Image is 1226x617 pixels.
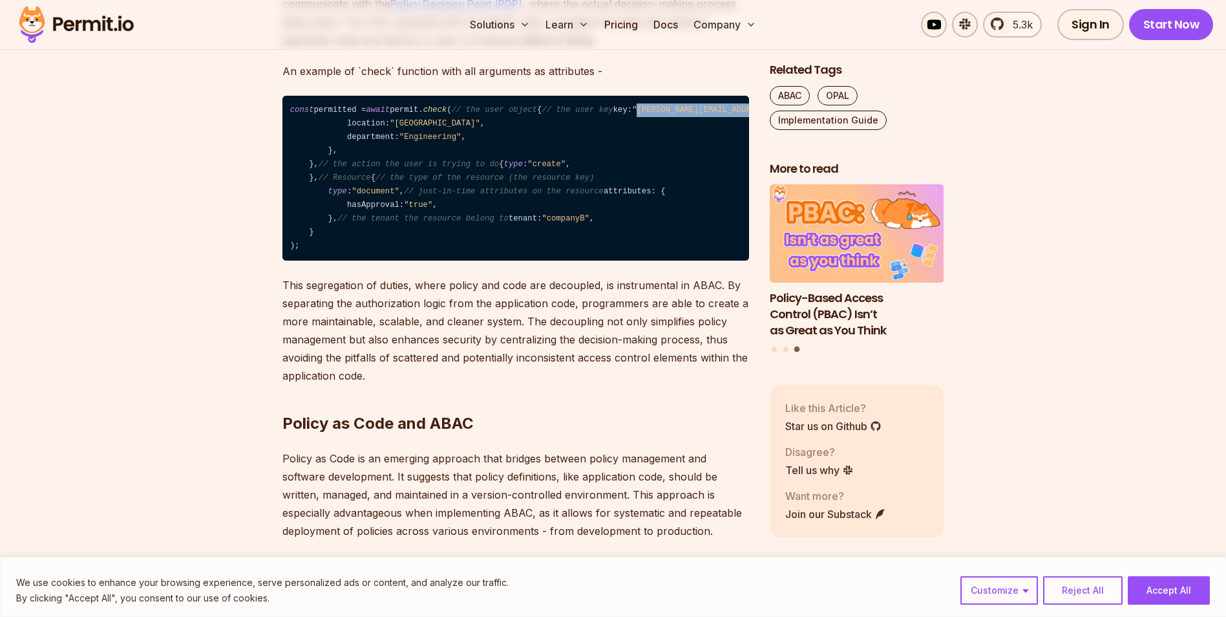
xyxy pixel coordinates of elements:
[794,347,800,352] button: Go to slide 3
[770,111,887,130] a: Implementation Guide
[16,590,509,606] p: By clicking "Accept All", you consent to our use of cookies.
[770,62,944,78] h2: Related Tags
[16,575,509,590] p: We use cookies to enhance your browsing experience, serve personalized ads or content, and analyz...
[770,161,944,177] h2: More to read
[818,86,858,105] a: OPAL
[770,86,810,105] a: ABAC
[282,276,749,385] p: This segregation of duties, where policy and code are decoupled, is instrumental in ABAC. By sepa...
[404,187,604,196] span: // just-in-time attributes on the resource
[282,414,474,433] strong: Policy as Code and ABAC
[542,214,589,223] span: "companyB"
[688,12,761,38] button: Company
[337,214,509,223] span: // the tenant the resource belong to
[785,506,886,522] a: Join our Substack
[504,160,523,169] span: type
[1128,576,1210,605] button: Accept All
[785,462,854,478] a: Tell us why
[542,105,613,114] span: // the user key
[770,185,944,283] img: Policy-Based Access Control (PBAC) Isn’t as Great as You Think
[390,119,480,128] span: "[GEOGRAPHIC_DATA]"
[452,105,537,114] span: // the user object
[960,576,1038,605] button: Customize
[783,347,788,352] button: Go to slide 2
[319,173,371,182] span: // Resource
[282,449,749,540] p: Policy as Code is an emerging approach that bridges between policy management and software develo...
[290,105,314,114] span: const
[785,400,882,416] p: Like this Article?
[648,12,683,38] a: Docs
[465,12,535,38] button: Solutions
[772,347,777,352] button: Go to slide 1
[404,200,432,210] span: "true"
[770,290,944,338] h3: Policy-Based Access Control (PBAC) Isn’t as Great as You Think
[13,3,140,47] img: Permit logo
[540,12,594,38] button: Learn
[399,133,461,142] span: "Engineering"
[282,96,749,261] code: permitted = permit. ( { key: , attributes: { location: , department: , }, }, { : , }, { : , attri...
[375,173,594,182] span: // the type of the resource (the resource key)
[1057,9,1124,40] a: Sign In
[785,418,882,434] a: Star us on Github
[352,187,399,196] span: "document"
[527,160,565,169] span: "create"
[328,187,347,196] span: type
[770,185,944,339] a: Policy-Based Access Control (PBAC) Isn’t as Great as You ThinkPolicy-Based Access Control (PBAC) ...
[785,488,886,504] p: Want more?
[599,12,643,38] a: Pricing
[1043,576,1123,605] button: Reject All
[983,12,1042,38] a: 5.3k
[366,105,390,114] span: await
[1005,17,1033,32] span: 5.3k
[770,185,944,354] div: Posts
[632,105,836,114] span: "[PERSON_NAME][EMAIL_ADDRESS][DOMAIN_NAME]"
[423,105,447,114] span: check
[770,185,944,339] li: 3 of 3
[1129,9,1214,40] a: Start Now
[319,160,499,169] span: // the action the user is trying to do
[785,444,854,460] p: Disagree?
[282,62,749,80] p: An example of `check` function with all arguments as attributes -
